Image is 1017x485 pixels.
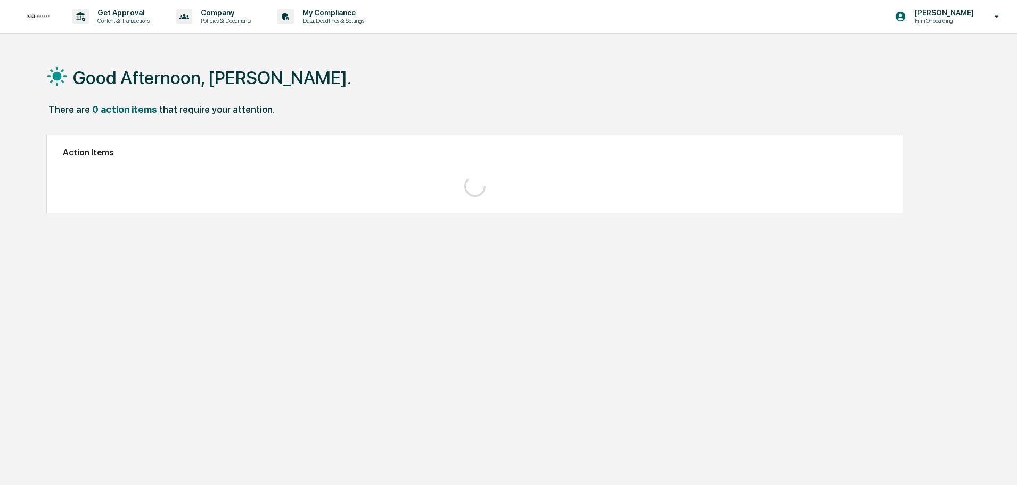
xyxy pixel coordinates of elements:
[294,9,370,17] p: My Compliance
[89,17,155,24] p: Content & Transactions
[192,17,256,24] p: Policies & Documents
[48,104,90,115] div: There are
[906,17,979,24] p: Firm Onboarding
[92,104,157,115] div: 0 action items
[906,9,979,17] p: [PERSON_NAME]
[63,147,887,158] h2: Action Items
[294,17,370,24] p: Data, Deadlines & Settings
[26,13,51,20] img: logo
[192,9,256,17] p: Company
[159,104,275,115] div: that require your attention.
[73,67,351,88] h1: Good Afternoon, [PERSON_NAME].
[89,9,155,17] p: Get Approval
